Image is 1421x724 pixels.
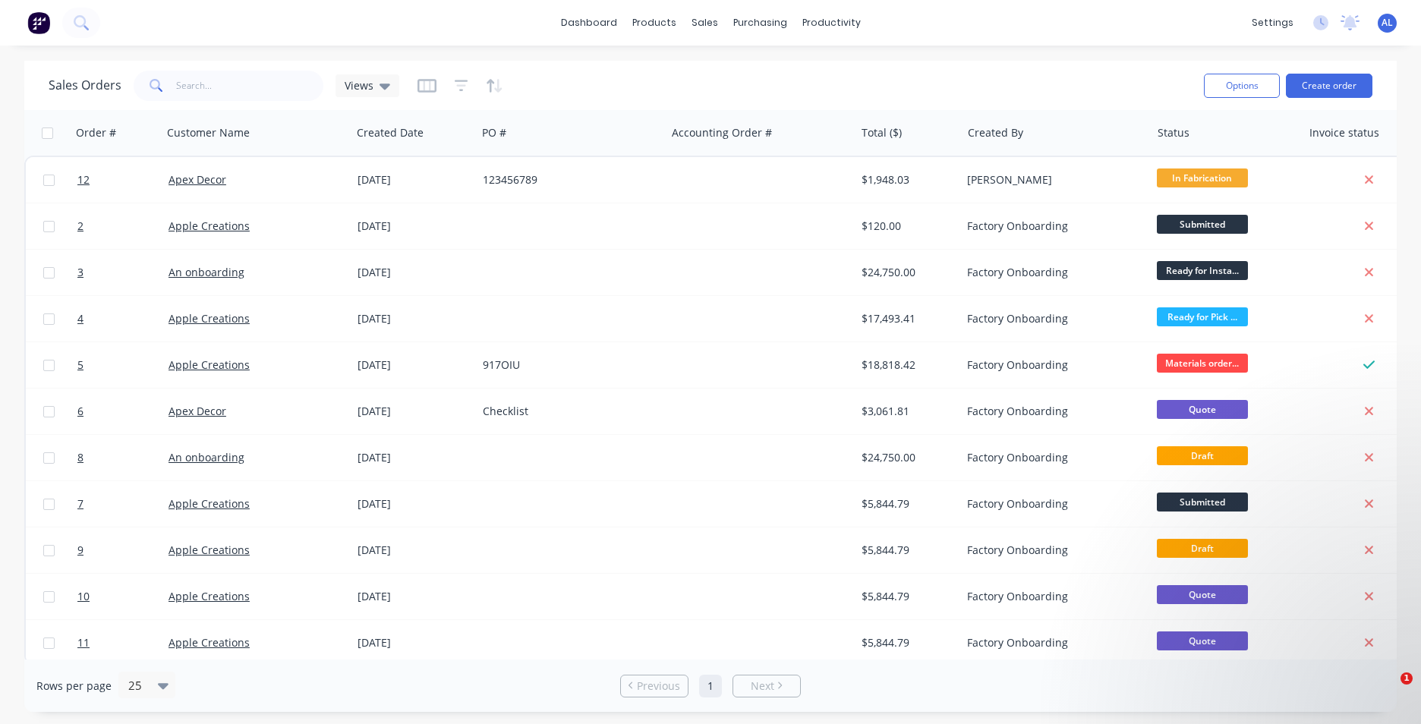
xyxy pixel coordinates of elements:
[77,620,169,666] a: 11
[77,311,83,326] span: 4
[482,125,506,140] div: PO #
[358,635,471,650] div: [DATE]
[358,265,471,280] div: [DATE]
[1157,307,1248,326] span: Ready for Pick ...
[967,219,1136,234] div: Factory Onboarding
[483,172,651,187] div: 123456789
[862,172,950,187] div: $1,948.03
[967,172,1136,187] div: [PERSON_NAME]
[358,543,471,558] div: [DATE]
[967,404,1136,419] div: Factory Onboarding
[733,678,800,694] a: Next page
[1157,215,1248,234] span: Submitted
[358,589,471,604] div: [DATE]
[77,496,83,512] span: 7
[77,265,83,280] span: 3
[1369,672,1406,709] iframe: Intercom live chat
[77,157,169,203] a: 12
[1157,261,1248,280] span: Ready for Insta...
[862,125,902,140] div: Total ($)
[169,219,250,233] a: Apple Creations
[1204,74,1280,98] button: Options
[169,543,250,557] a: Apple Creations
[967,635,1136,650] div: Factory Onboarding
[967,357,1136,373] div: Factory Onboarding
[968,125,1023,140] div: Created By
[77,574,169,619] a: 10
[1244,11,1301,34] div: settings
[345,77,373,93] span: Views
[1157,446,1248,465] span: Draft
[862,543,950,558] div: $5,844.79
[1158,125,1189,140] div: Status
[169,311,250,326] a: Apple Creations
[358,311,471,326] div: [DATE]
[967,589,1136,604] div: Factory Onboarding
[1382,16,1393,30] span: AL
[77,203,169,249] a: 2
[621,678,688,694] a: Previous page
[862,311,950,326] div: $17,493.41
[77,342,169,388] a: 5
[862,265,950,280] div: $24,750.00
[1286,74,1372,98] button: Create order
[358,496,471,512] div: [DATE]
[625,11,684,34] div: products
[699,675,722,697] a: Page 1 is your current page
[967,311,1136,326] div: Factory Onboarding
[553,11,625,34] a: dashboard
[169,172,226,187] a: Apex Decor
[27,11,50,34] img: Factory
[169,450,244,464] a: An onboarding
[77,172,90,187] span: 12
[176,71,324,101] input: Search...
[49,78,121,93] h1: Sales Orders
[862,404,950,419] div: $3,061.81
[1157,539,1248,558] span: Draft
[358,172,471,187] div: [DATE]
[77,450,83,465] span: 8
[967,265,1136,280] div: Factory Onboarding
[76,125,116,140] div: Order #
[357,125,424,140] div: Created Date
[77,389,169,434] a: 6
[77,404,83,419] span: 6
[169,357,250,372] a: Apple Creations
[169,589,250,603] a: Apple Creations
[751,678,774,694] span: Next
[684,11,726,34] div: sales
[167,125,250,140] div: Customer Name
[967,496,1136,512] div: Factory Onboarding
[358,219,471,234] div: [DATE]
[77,527,169,573] a: 9
[169,265,244,279] a: An onboarding
[77,543,83,558] span: 9
[1157,168,1248,187] span: In Fabrication
[77,635,90,650] span: 11
[967,543,1136,558] div: Factory Onboarding
[358,404,471,419] div: [DATE]
[77,481,169,527] a: 7
[358,357,471,373] div: [DATE]
[1157,354,1248,373] span: Materials order...
[862,450,950,465] div: $24,750.00
[483,404,651,419] div: Checklist
[77,357,83,373] span: 5
[862,589,950,604] div: $5,844.79
[169,635,250,650] a: Apple Creations
[795,11,868,34] div: productivity
[726,11,795,34] div: purchasing
[36,678,112,694] span: Rows per page
[614,675,807,697] ul: Pagination
[169,404,226,418] a: Apex Decor
[77,250,169,295] a: 3
[967,450,1136,465] div: Factory Onboarding
[862,635,950,650] div: $5,844.79
[862,219,950,234] div: $120.00
[1157,400,1248,419] span: Quote
[77,219,83,234] span: 2
[77,435,169,480] a: 8
[1401,672,1413,685] span: 1
[169,496,250,511] a: Apple Creations
[862,496,950,512] div: $5,844.79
